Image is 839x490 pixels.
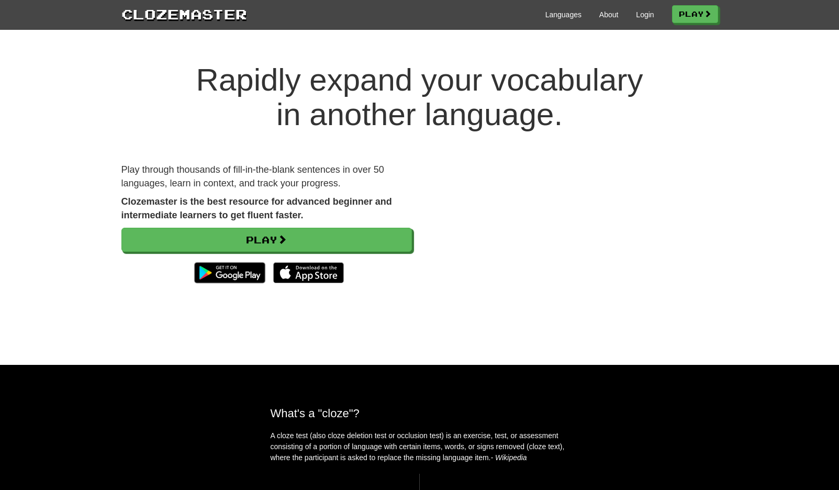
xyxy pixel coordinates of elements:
[636,9,654,20] a: Login
[599,9,619,20] a: About
[271,430,569,463] p: A cloze test (also cloze deletion test or occlusion test) is an exercise, test, or assessment con...
[271,407,569,420] h2: What's a "cloze"?
[189,257,270,288] img: Get it on Google Play
[273,262,344,283] img: Download_on_the_App_Store_Badge_US-UK_135x40-25178aeef6eb6b83b96f5f2d004eda3bffbb37122de64afbaef7...
[121,163,412,190] p: Play through thousands of fill-in-the-blank sentences in over 50 languages, learn in context, and...
[491,453,527,462] em: - Wikipedia
[545,9,581,20] a: Languages
[121,196,392,220] strong: Clozemaster is the best resource for advanced beginner and intermediate learners to get fluent fa...
[672,5,718,23] a: Play
[121,228,412,252] a: Play
[121,4,247,24] a: Clozemaster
